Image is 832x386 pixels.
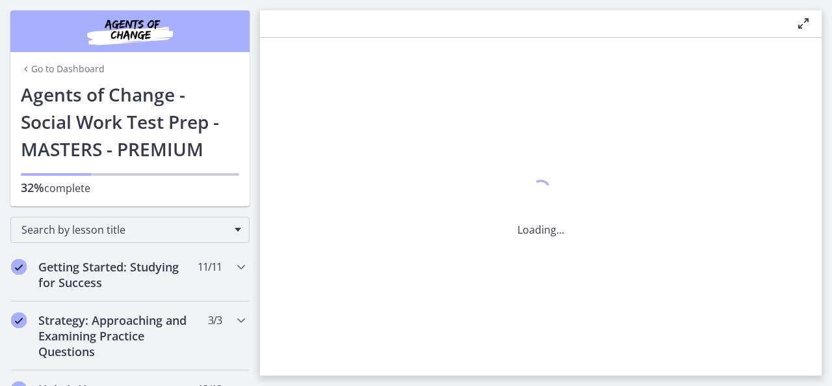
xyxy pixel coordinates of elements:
[38,259,197,290] h2: Getting Started: Studying for Success
[21,62,105,76] a: Go to Dashboard
[11,312,27,328] i: Completed
[38,312,197,359] h2: Strategy: Approaching and Examining Practice Questions
[517,176,564,206] div: 1
[21,81,239,163] h1: Agents of Change - Social Work Test Prep - MASTERS - PREMIUM
[198,259,222,275] span: 11 / 11
[52,16,208,47] img: Agents of Change
[517,222,564,238] p: Loading...
[11,259,27,275] i: Completed
[21,180,44,195] span: 32%
[21,180,239,196] p: complete
[21,223,228,237] span: Search by lesson title
[10,217,250,243] div: Search by lesson title
[208,312,222,328] span: 3 / 3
